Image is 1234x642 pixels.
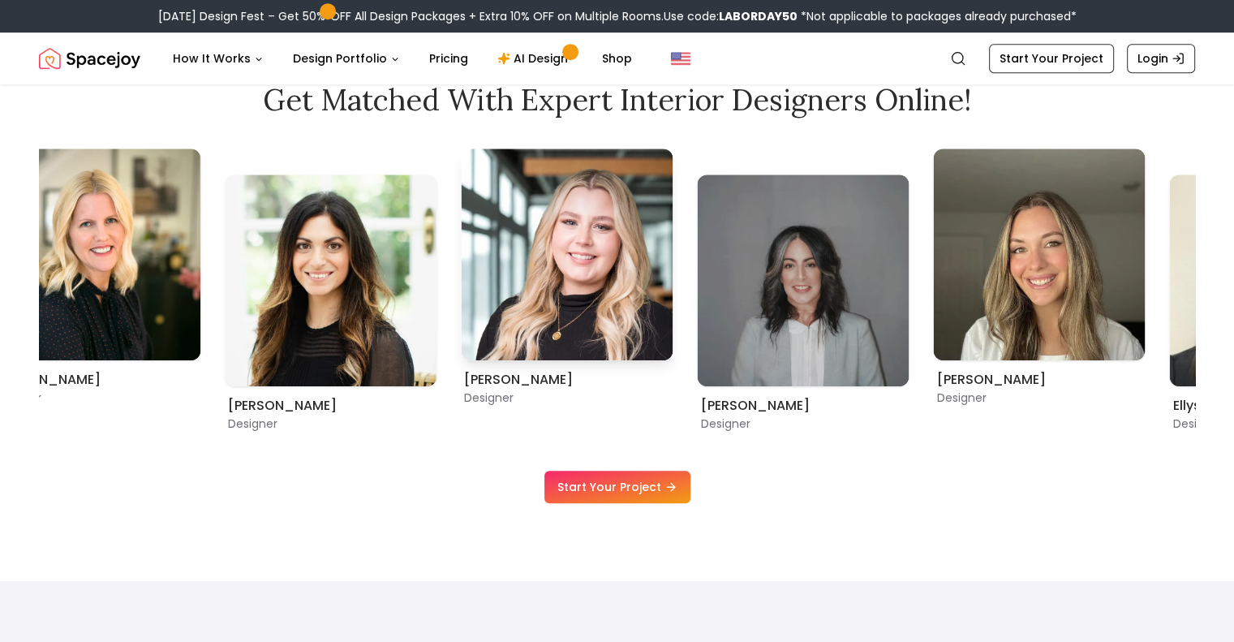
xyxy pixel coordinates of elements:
[464,370,669,390] h6: [PERSON_NAME]
[671,49,690,68] img: United States
[461,149,673,360] img: Hannah James
[160,42,277,75] button: How It Works
[461,149,673,380] div: 5 / 9
[700,396,905,416] h6: [PERSON_NAME]
[39,42,140,75] a: Spacejoy
[719,8,798,24] b: LABORDAY50
[989,44,1114,73] a: Start Your Project
[544,471,690,503] a: Start Your Project
[160,42,645,75] nav: Main
[589,42,645,75] a: Shop
[697,175,909,386] img: Kaitlyn Zill
[280,42,413,75] button: Design Portfolio
[225,149,436,432] div: 4 / 9
[228,416,433,432] p: Designer
[933,149,1145,360] img: Sarah Nelson
[936,390,1142,406] p: Designer
[225,175,436,386] img: Christina Manzo
[158,8,1077,24] div: [DATE] Design Fest – Get 50% OFF All Design Packages + Extra 10% OFF on Multiple Rooms.
[39,149,1195,432] div: Carousel
[664,8,798,24] span: Use code:
[416,42,481,75] a: Pricing
[464,390,669,406] p: Designer
[39,42,140,75] img: Spacejoy Logo
[936,370,1142,390] h6: [PERSON_NAME]
[228,396,433,416] h6: [PERSON_NAME]
[484,42,586,75] a: AI Design
[39,84,1195,116] h2: Get Matched with Expert Interior Designers Online!
[697,149,909,432] div: 6 / 9
[798,8,1077,24] span: *Not applicable to packages already purchased*
[1127,44,1195,73] a: Login
[933,149,1145,380] div: 7 / 9
[700,416,905,432] p: Designer
[39,32,1195,84] nav: Global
